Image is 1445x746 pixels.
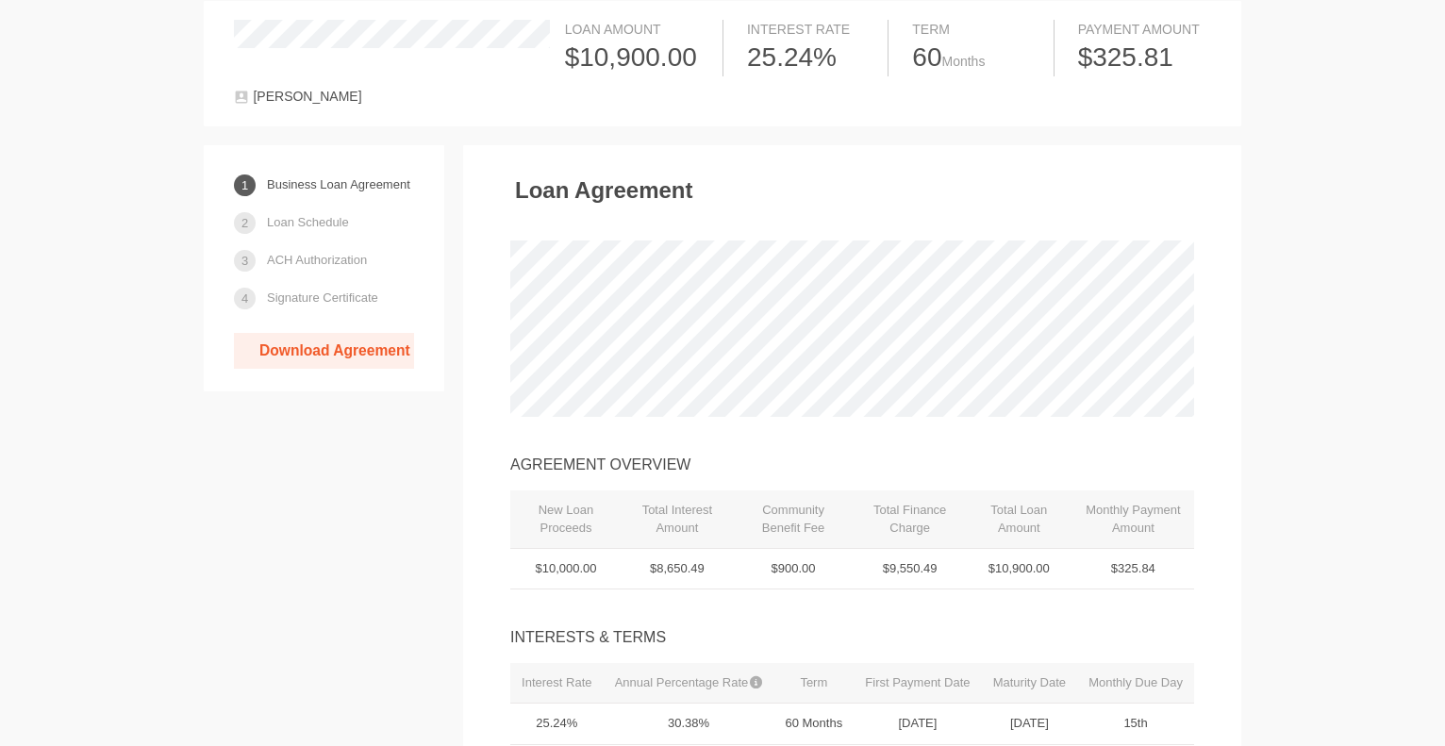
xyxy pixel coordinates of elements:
[267,281,378,314] a: Signature Certificate
[267,168,410,201] a: Business Loan Agreement
[1072,490,1194,548] th: Monthly Payment Amount
[747,20,880,39] div: Interest Rate
[854,490,965,548] th: Total Finance Charge
[912,20,1045,39] div: Term
[1072,548,1194,589] td: $325.84
[733,490,855,548] th: Community Benefit Fee
[733,548,855,589] td: $900.00
[854,548,965,589] td: $9,550.49
[1077,663,1194,704] th: Monthly Due Day
[565,39,715,76] div: $10,900.00
[267,206,349,239] a: Loan Schedule
[773,704,854,745] td: 60 Months
[982,704,1077,745] td: [DATE]
[234,90,249,105] img: user-1c9fd2761cee6e1c551a576fc8a3eb88bdec9f05d7f3aff15e6bd6b6821838cb.svg
[747,39,880,76] div: 25.24%
[1078,39,1211,76] div: $325.81
[982,663,1077,704] th: Maturity Date
[1077,704,1194,745] td: 15th
[966,490,1072,548] th: Total Loan Amount
[234,333,414,369] a: Download Agreement
[622,548,733,589] td: $8,650.49
[604,704,774,745] td: 30.38%
[773,663,854,704] th: Term
[510,663,604,704] th: Interest Rate
[1078,20,1211,39] div: Payment Amount
[510,455,1194,476] div: AGREEMENT OVERVIEW
[966,548,1072,589] td: $10,900.00
[510,627,1194,649] div: INTERESTS & TERMS
[565,20,715,39] div: Loan Amount
[854,663,981,704] th: First Payment Date
[267,243,367,276] a: ACH Authorization
[622,490,733,548] th: Total Interest Amount
[854,704,981,745] td: [DATE]
[912,39,1045,76] div: 60
[510,490,622,548] th: New Loan Proceeds
[515,178,692,203] h3: Loan Agreement
[253,89,361,104] span: [PERSON_NAME]
[941,54,985,69] span: Months
[604,663,774,704] th: Annual Percentage Rate
[510,548,622,589] td: $10,000.00
[510,704,604,745] td: 25.24%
